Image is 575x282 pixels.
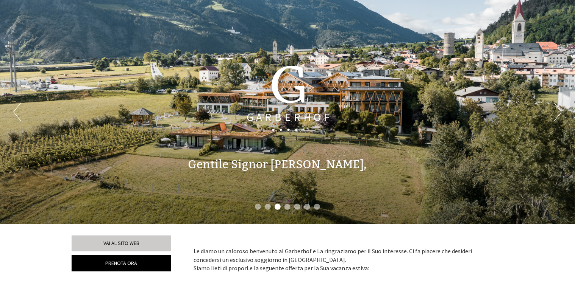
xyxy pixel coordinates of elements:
button: Previous [13,102,21,121]
h1: Gentile Signor [PERSON_NAME], [188,158,367,171]
a: Vai al sito web [72,236,171,251]
p: Le diamo un caloroso benvenuto al Garberhof e La ringraziamo per il Suo interesse. Ci fa piacere ... [194,247,492,273]
a: Prenota ora [72,255,171,271]
button: Next [554,102,562,121]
